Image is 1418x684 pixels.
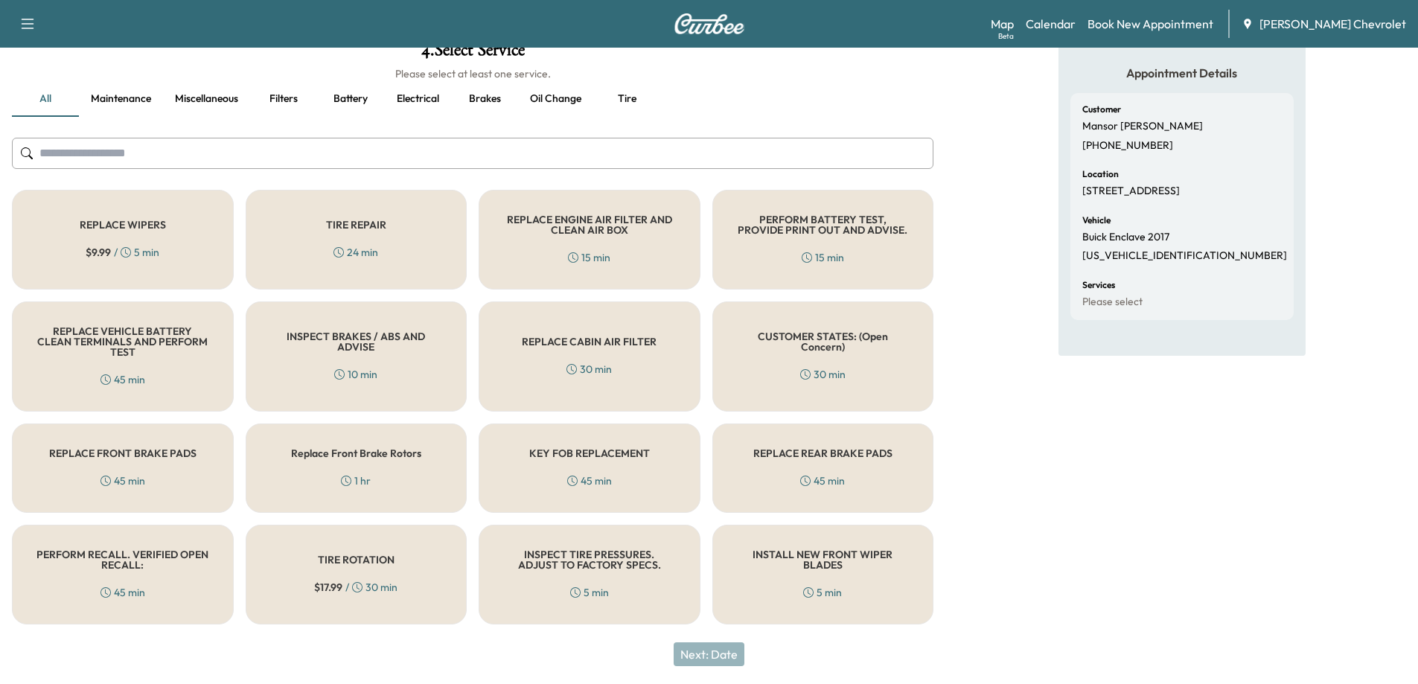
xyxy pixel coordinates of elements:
button: Brakes [451,81,518,117]
button: Tire [593,81,660,117]
div: 45 min [100,372,145,387]
span: $ 9.99 [86,245,111,260]
h5: REPLACE FRONT BRAKE PADS [49,448,197,458]
h5: PERFORM BATTERY TEST, PROVIDE PRINT OUT AND ADVISE. [737,214,910,235]
div: / 5 min [86,245,159,260]
a: Book New Appointment [1088,15,1213,33]
div: 5 min [803,585,842,600]
div: 1 hr [341,473,371,488]
div: 15 min [802,250,844,265]
h5: INSPECT BRAKES / ABS AND ADVISE [270,331,443,352]
p: [US_VEHICLE_IDENTIFICATION_NUMBER] [1082,249,1287,263]
h5: KEY FOB REPLACEMENT [529,448,650,458]
button: Electrical [384,81,451,117]
p: [STREET_ADDRESS] [1082,185,1180,198]
h6: Customer [1082,105,1121,114]
span: [PERSON_NAME] Chevrolet [1259,15,1406,33]
button: Filters [250,81,317,117]
div: 5 min [570,585,609,600]
p: Mansor [PERSON_NAME] [1082,120,1203,133]
img: Curbee Logo [674,13,745,34]
h5: REPLACE ENGINE AIR FILTER AND CLEAN AIR BOX [503,214,676,235]
div: Beta [998,31,1014,42]
div: 45 min [567,473,612,488]
div: 24 min [333,245,378,260]
h5: REPLACE CABIN AIR FILTER [522,336,657,347]
h5: REPLACE WIPERS [80,220,166,230]
a: MapBeta [991,15,1014,33]
div: 45 min [800,473,845,488]
button: Maintenance [79,81,163,117]
button: Miscellaneous [163,81,250,117]
h6: Location [1082,170,1119,179]
div: 30 min [800,367,846,382]
div: 30 min [566,362,612,377]
span: $ 17.99 [314,580,342,595]
p: Buick Enclave 2017 [1082,231,1169,244]
h5: REPLACE VEHICLE BATTERY CLEAN TERMINALS AND PERFORM TEST [36,326,209,357]
h5: REPLACE REAR BRAKE PADS [753,448,892,458]
div: 45 min [100,473,145,488]
button: Oil Change [518,81,593,117]
h5: Appointment Details [1070,65,1294,81]
div: / 30 min [314,580,397,595]
h5: CUSTOMER STATES: (Open Concern) [737,331,910,352]
div: 10 min [334,367,377,382]
div: 15 min [568,250,610,265]
a: Calendar [1026,15,1076,33]
button: Battery [317,81,384,117]
h5: TIRE REPAIR [326,220,386,230]
h6: Please select at least one service. [12,66,933,81]
h6: Services [1082,281,1115,290]
h5: INSPECT TIRE PRESSURES. ADJUST TO FACTORY SPECS. [503,549,676,570]
h1: 4 . Select Service [12,41,933,66]
h5: TIRE ROTATION [318,554,395,565]
h5: Replace Front Brake Rotors [291,448,421,458]
div: basic tabs example [12,81,933,117]
button: all [12,81,79,117]
div: 45 min [100,585,145,600]
h5: PERFORM RECALL. VERIFIED OPEN RECALL: [36,549,209,570]
h6: Vehicle [1082,216,1111,225]
h5: INSTALL NEW FRONT WIPER BLADES [737,549,910,570]
p: [PHONE_NUMBER] [1082,139,1173,153]
p: Please select [1082,295,1143,309]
